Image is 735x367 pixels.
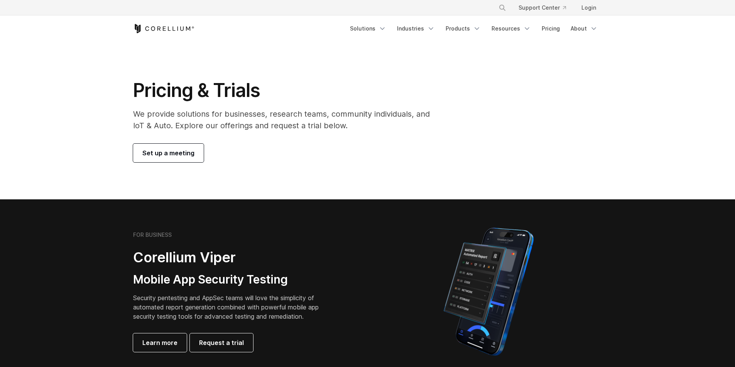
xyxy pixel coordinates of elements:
span: Learn more [142,338,177,347]
a: Products [441,22,485,36]
a: Industries [392,22,439,36]
a: Pricing [537,22,564,36]
h6: FOR BUSINESS [133,231,172,238]
h1: Pricing & Trials [133,79,441,102]
a: Corellium Home [133,24,194,33]
a: Request a trial [190,333,253,352]
div: Navigation Menu [345,22,602,36]
a: Solutions [345,22,391,36]
span: Request a trial [199,338,244,347]
span: Set up a meeting [142,148,194,158]
a: Set up a meeting [133,144,204,162]
img: Corellium MATRIX automated report on iPhone showing app vulnerability test results across securit... [431,224,547,359]
h3: Mobile App Security Testing [133,272,331,287]
a: Learn more [133,333,187,352]
button: Search [495,1,509,15]
a: Login [575,1,602,15]
p: Security pentesting and AppSec teams will love the simplicity of automated report generation comb... [133,293,331,321]
a: Support Center [512,1,572,15]
p: We provide solutions for businesses, research teams, community individuals, and IoT & Auto. Explo... [133,108,441,131]
div: Navigation Menu [489,1,602,15]
h2: Corellium Viper [133,249,331,266]
a: Resources [487,22,536,36]
a: About [566,22,602,36]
